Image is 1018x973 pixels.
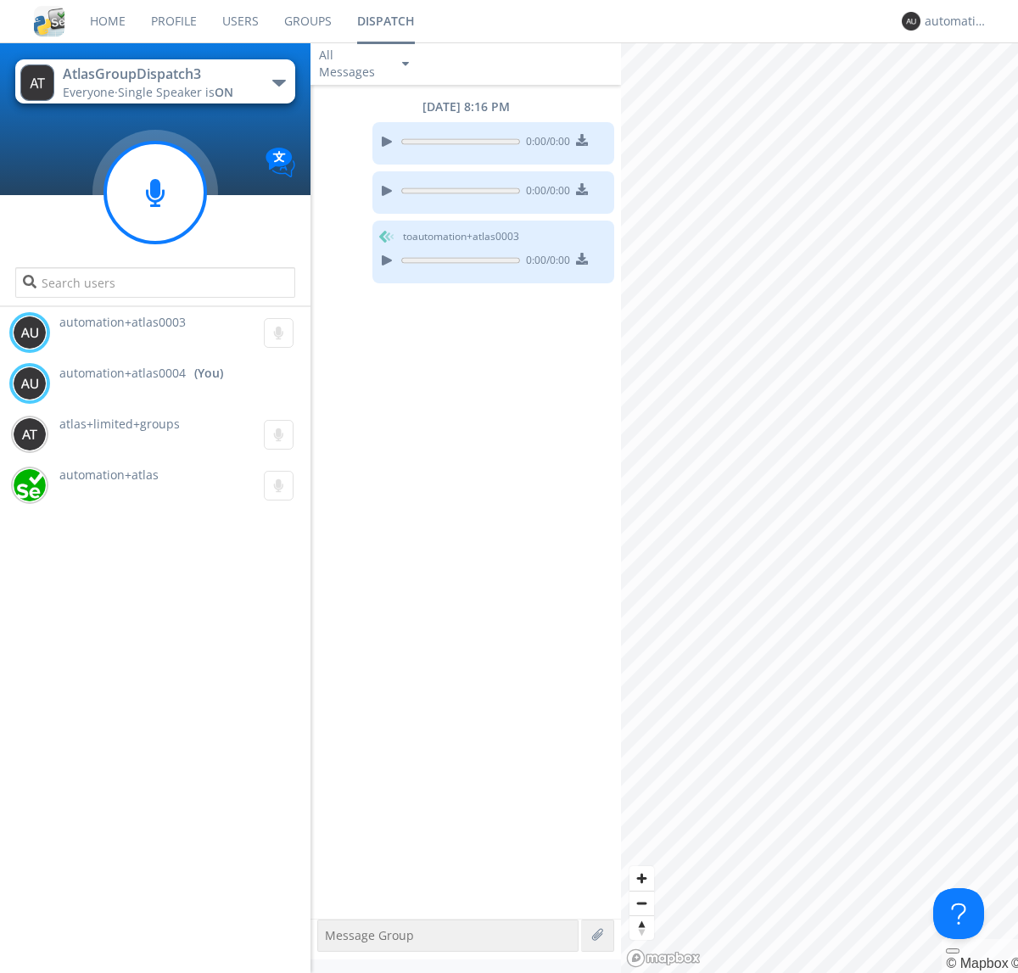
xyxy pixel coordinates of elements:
button: Reset bearing to north [629,915,654,940]
span: automation+atlas0004 [59,365,186,382]
span: Single Speaker is [118,84,233,100]
span: 0:00 / 0:00 [520,134,570,153]
iframe: Toggle Customer Support [933,888,984,939]
img: 373638.png [13,366,47,400]
img: d2d01cd9b4174d08988066c6d424eccd [13,468,47,502]
div: (You) [194,365,223,382]
img: caret-down-sm.svg [402,62,409,66]
span: 0:00 / 0:00 [520,183,570,202]
span: 0:00 / 0:00 [520,253,570,271]
div: automation+atlas0004 [925,13,988,30]
input: Search users [15,267,294,298]
span: automation+atlas [59,467,159,483]
a: Mapbox logo [626,948,701,968]
img: download media button [576,134,588,146]
img: Translation enabled [266,148,295,177]
button: AtlasGroupDispatch3Everyone·Single Speaker isON [15,59,294,103]
img: cddb5a64eb264b2086981ab96f4c1ba7 [34,6,64,36]
span: automation+atlas0003 [59,314,186,330]
button: Zoom out [629,891,654,915]
img: 373638.png [13,316,47,349]
img: 373638.png [20,64,54,101]
div: All Messages [319,47,387,81]
img: download media button [576,253,588,265]
img: 373638.png [902,12,920,31]
a: Mapbox [946,956,1008,970]
span: ON [215,84,233,100]
span: to automation+atlas0003 [403,229,519,244]
button: Toggle attribution [946,948,959,953]
button: Zoom in [629,866,654,891]
img: download media button [576,183,588,195]
div: Everyone · [63,84,254,101]
div: [DATE] 8:16 PM [310,98,621,115]
div: AtlasGroupDispatch3 [63,64,254,84]
span: atlas+limited+groups [59,416,180,432]
img: 373638.png [13,417,47,451]
span: Reset bearing to north [629,916,654,940]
